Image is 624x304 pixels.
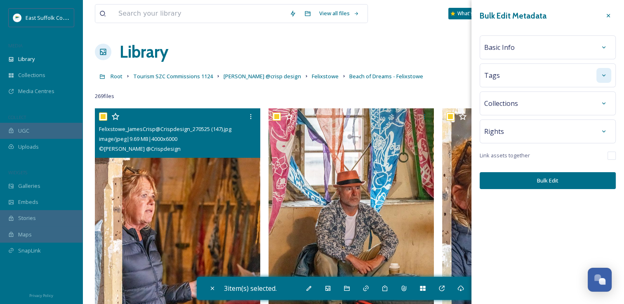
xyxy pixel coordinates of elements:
a: What's New [448,8,490,19]
span: SnapLink [18,247,41,255]
span: image/jpeg | 9.69 MB | 4000 x 6000 [99,135,177,143]
span: © [PERSON_NAME] @Crispdesign [99,145,181,152]
span: Basic Info [484,42,515,52]
a: Privacy Policy [29,290,53,300]
span: Root [111,72,122,80]
span: Rights [484,126,504,136]
span: 3 item(s) selected. [224,284,277,293]
input: Search your library [114,5,285,23]
span: Library [18,55,35,63]
span: Embeds [18,198,38,206]
a: Felixstowe [312,71,339,81]
span: Uploads [18,143,39,151]
button: Bulk Edit [480,172,616,189]
span: UGC [18,127,29,135]
span: Felixstowe [312,72,339,80]
a: Root [111,71,122,81]
span: MEDIA [8,42,23,49]
a: Tourism SZC Commissions 1124 [133,71,213,81]
span: Collections [484,98,518,108]
a: Library [120,40,168,64]
a: Beach of Dreams - Felixstowe [349,71,423,81]
span: Privacy Policy [29,293,53,298]
span: Stories [18,214,36,222]
span: Maps [18,231,32,239]
a: [PERSON_NAME] @crisp design [224,71,301,81]
span: Tourism SZC Commissions 1124 [133,72,213,80]
span: Beach of Dreams - Felixstowe [349,72,423,80]
button: Open Chat [588,268,612,292]
span: Galleries [18,182,40,190]
img: ESC%20Logo.png [13,14,21,22]
h3: Bulk Edit Metadata [480,10,546,22]
span: Tags [484,70,500,80]
span: Media Centres [18,87,54,95]
span: WIDGETS [8,169,27,175]
span: Link assets together [480,152,530,159]
span: COLLECT [8,114,26,120]
span: [PERSON_NAME] @crisp design [224,72,301,80]
span: 269 file s [95,92,114,100]
span: Felixstowe_JamesCrisp@Crispdesign_270525 (147).jpg [99,125,231,133]
a: View all files [315,5,363,21]
span: Collections [18,71,45,79]
span: East Suffolk Council [26,14,74,21]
